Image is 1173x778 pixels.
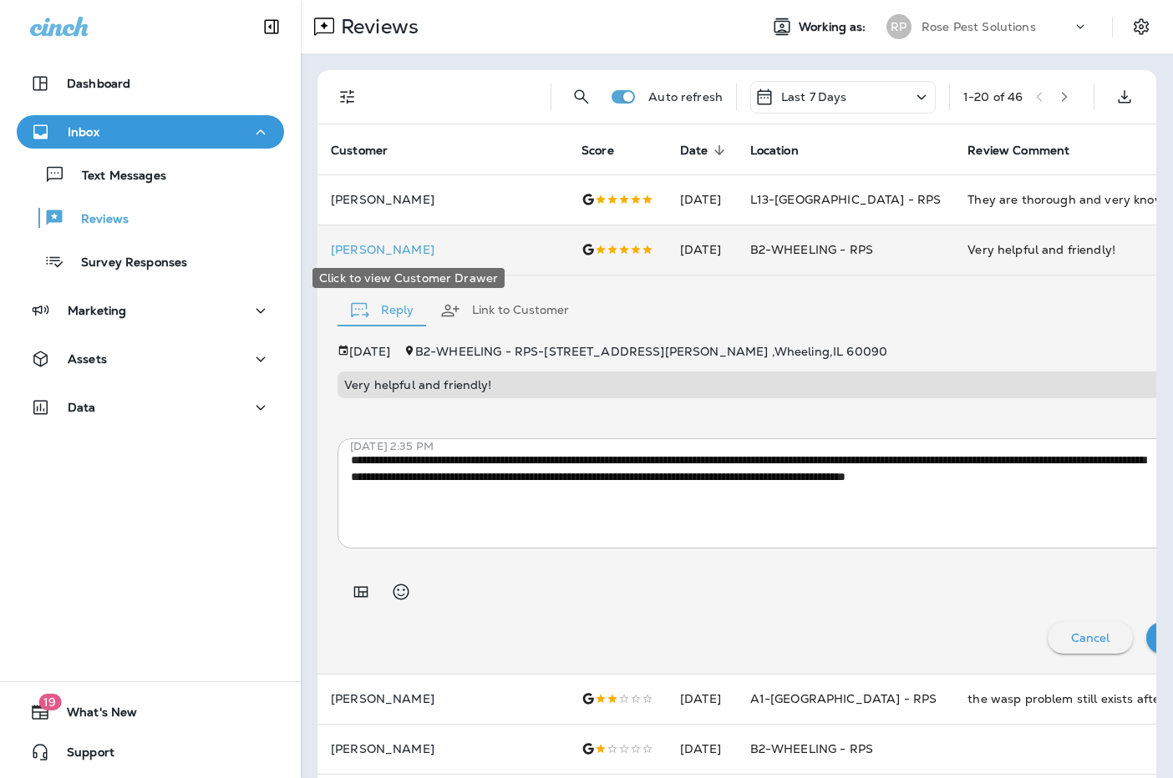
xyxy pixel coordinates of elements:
p: Dashboard [67,77,130,90]
p: Last 7 Days [781,90,847,104]
p: [PERSON_NAME] [331,692,555,705]
p: Text Messages [65,169,166,184]
span: Location [750,144,799,158]
button: Reviews [17,200,284,235]
button: Marketing [17,294,284,327]
button: 19What's New [17,695,284,729]
button: Cancel [1048,622,1134,654]
p: Data [68,401,96,414]
span: B2-WHEELING - RPS - [STREET_ADDRESS][PERSON_NAME] , Wheeling , IL 60090 [415,344,887,359]
td: [DATE] [667,724,737,774]
span: Customer [331,144,388,158]
span: B2-WHEELING - RPS [750,741,873,756]
span: Score [581,144,614,158]
p: Inbox [68,125,99,139]
span: Review Comment [967,143,1091,158]
span: Working as: [799,20,870,34]
p: [PERSON_NAME] [331,742,555,755]
span: Date [680,143,730,158]
span: What's New [50,705,137,725]
button: Search Reviews [565,80,598,114]
button: Data [17,391,284,424]
button: Collapse Sidebar [248,10,295,43]
p: Assets [68,352,107,366]
div: 1 - 20 of 46 [963,90,1023,104]
button: Filters [331,80,364,114]
p: [DATE] [349,345,390,358]
div: Click to view Customer Drawer [331,243,555,256]
span: B2-WHEELING - RPS [750,242,873,257]
p: Survey Responses [64,255,187,271]
button: Settings [1126,12,1156,42]
div: RP [886,14,911,39]
span: Score [581,143,636,158]
span: 19 [38,694,61,710]
button: Assets [17,342,284,376]
div: Click to view Customer Drawer [312,268,505,288]
p: Reviews [64,212,129,228]
span: Review Comment [967,144,1069,158]
p: Cancel [1071,631,1110,644]
button: Select an emoji [384,575,418,609]
p: [PERSON_NAME] [331,243,555,256]
button: Dashboard [17,67,284,100]
button: Add in a premade template [344,575,378,609]
td: [DATE] [667,174,737,225]
button: Support [17,735,284,769]
button: Link to Customer [427,280,582,341]
button: Inbox [17,115,284,149]
span: Location [750,143,820,158]
span: A1-[GEOGRAPHIC_DATA] - RPS [750,691,937,706]
p: Rose Pest Solutions [922,20,1036,33]
button: Export as CSV [1108,80,1141,114]
p: Auto refresh [648,90,723,104]
p: Marketing [68,304,126,317]
td: [DATE] [667,225,737,275]
p: Reviews [334,14,419,39]
td: [DATE] [667,674,737,724]
button: Text Messages [17,157,284,192]
button: Survey Responses [17,244,284,279]
button: Reply [338,280,427,341]
span: Customer [331,143,409,158]
p: [PERSON_NAME] [331,193,555,206]
span: Support [50,745,114,765]
span: Date [680,144,708,158]
span: L13-[GEOGRAPHIC_DATA] - RPS [750,192,942,207]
